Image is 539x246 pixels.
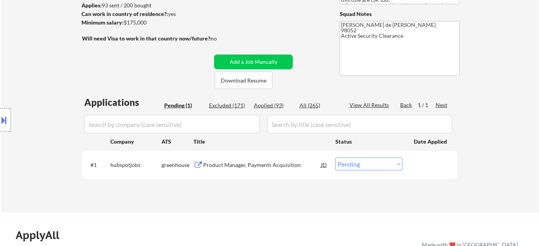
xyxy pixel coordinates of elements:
div: greenhouse [161,161,193,169]
strong: Applies: [82,2,102,9]
button: Add a Job Manually [214,54,293,69]
div: Excluded (171) [209,102,248,109]
div: no [211,35,233,42]
div: Status [335,134,402,148]
div: $175,000 [82,19,211,26]
div: 93 sent / 200 bought [82,2,211,9]
div: 1 / 1 [418,101,436,109]
div: yes [82,10,209,18]
div: Back [400,101,413,109]
div: Next [436,101,448,109]
div: ATS [161,138,193,146]
input: Search by title (case sensitive) [267,115,452,134]
strong: Minimum salary: [82,19,124,26]
div: All (265) [300,102,339,109]
div: Squad Notes [340,10,460,18]
div: Date Applied [414,138,448,146]
button: Download Resume [215,72,273,89]
strong: Will need Visa to work in that country now/future?: [82,35,212,42]
input: Search by company (case sensitive) [84,115,260,134]
strong: Can work in country of residence?: [82,11,168,17]
div: JD [320,158,328,172]
div: Applied (93) [254,102,293,109]
div: Product Manager, Payments Acquisition [203,161,321,169]
div: Title [193,138,328,146]
div: View All Results [349,101,391,109]
div: ApplyAll [16,228,68,242]
div: Pending (1) [164,102,203,109]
